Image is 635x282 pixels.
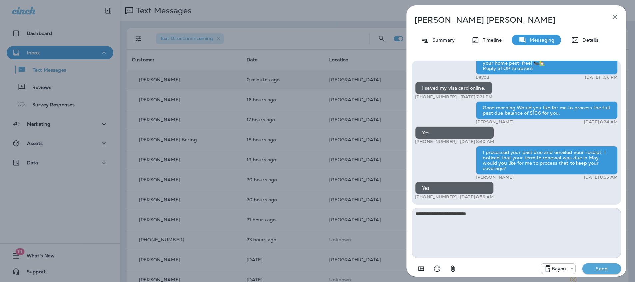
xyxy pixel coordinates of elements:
[414,15,596,25] p: [PERSON_NAME] [PERSON_NAME]
[476,101,618,119] div: Good morning Would you like for me to process the full past due balance of $196 for you.
[460,194,494,200] p: [DATE] 8:56 AM
[415,82,492,94] div: I saved my visa card online.
[584,119,618,125] p: [DATE] 8:24 AM
[582,263,621,274] button: Send
[460,94,492,100] p: [DATE] 7:21 PM
[552,266,566,271] p: Bayou
[476,175,514,180] p: [PERSON_NAME]
[476,146,618,175] div: I processed your past due and emailed your receipt. I noticed that your termite renewal was due i...
[541,265,576,273] div: +1 (985) 315-4311
[430,262,444,275] button: Select an emoji
[526,37,554,43] p: Messaging
[476,75,489,80] p: Bayou
[415,182,494,194] div: Yes
[414,262,428,275] button: Add in a premade template
[415,139,457,144] p: [PHONE_NUMBER]
[584,175,618,180] p: [DATE] 8:55 AM
[479,37,502,43] p: Timeline
[476,119,514,125] p: [PERSON_NAME]
[429,37,455,43] p: Summary
[579,37,598,43] p: Details
[585,75,618,80] p: [DATE] 1:06 PM
[415,94,457,100] p: [PHONE_NUMBER]
[460,139,494,144] p: [DATE] 8:40 AM
[588,266,616,272] p: Send
[415,194,457,200] p: [PHONE_NUMBER]
[415,126,494,139] div: Yes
